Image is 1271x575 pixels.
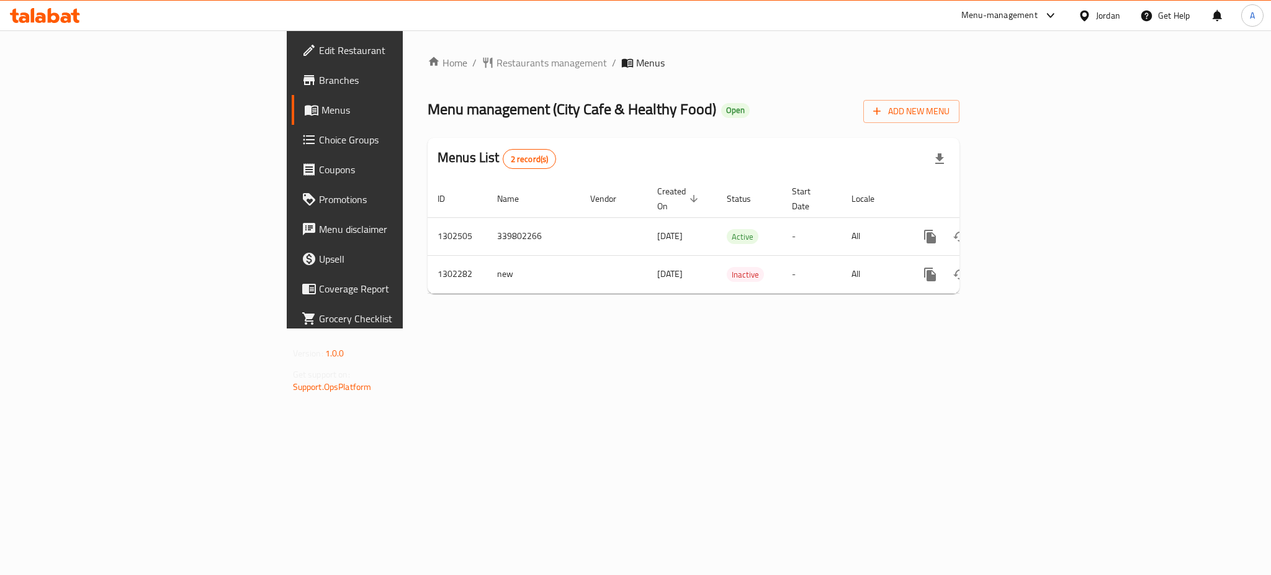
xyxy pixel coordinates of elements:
span: Status [727,191,767,206]
span: Add New Menu [873,104,950,119]
a: Support.OpsPlatform [293,379,372,395]
span: Start Date [792,184,827,214]
span: Created On [657,184,702,214]
a: Restaurants management [482,55,607,70]
span: Choice Groups [319,132,489,147]
li: / [612,55,616,70]
span: Coverage Report [319,281,489,296]
button: Change Status [945,222,975,251]
td: new [487,255,580,293]
div: Inactive [727,267,764,282]
span: Grocery Checklist [319,311,489,326]
span: Menus [321,102,489,117]
span: Name [497,191,535,206]
span: 1.0.0 [325,345,344,361]
h2: Menus List [438,148,556,169]
a: Coupons [292,155,499,184]
span: Restaurants management [496,55,607,70]
table: enhanced table [428,180,1044,294]
span: Inactive [727,268,764,282]
span: A [1250,9,1255,22]
td: All [842,217,905,255]
td: - [782,217,842,255]
span: Version: [293,345,323,361]
a: Menu disclaimer [292,214,499,244]
div: Active [727,229,758,244]
span: Menu disclaimer [319,222,489,237]
span: [DATE] [657,266,683,282]
span: Promotions [319,192,489,207]
button: Change Status [945,260,975,289]
span: Edit Restaurant [319,43,489,58]
div: Jordan [1096,9,1120,22]
a: Promotions [292,184,499,214]
span: Branches [319,73,489,88]
span: Open [721,105,750,115]
span: Vendor [590,191,632,206]
span: Upsell [319,251,489,266]
nav: breadcrumb [428,55,959,70]
td: - [782,255,842,293]
button: more [915,260,945,289]
td: All [842,255,905,293]
button: Add New Menu [863,100,959,123]
a: Edit Restaurant [292,35,499,65]
span: Coupons [319,162,489,177]
div: Total records count [503,149,557,169]
span: 2 record(s) [503,153,556,165]
th: Actions [905,180,1044,218]
div: Open [721,103,750,118]
span: Active [727,230,758,244]
span: Menu management ( City Cafe & Healthy Food ) [428,95,716,123]
a: Choice Groups [292,125,499,155]
a: Menus [292,95,499,125]
td: 339802266 [487,217,580,255]
button: more [915,222,945,251]
a: Upsell [292,244,499,274]
a: Branches [292,65,499,95]
span: ID [438,191,461,206]
div: Menu-management [961,8,1038,23]
span: Get support on: [293,366,350,383]
span: [DATE] [657,228,683,244]
span: Menus [636,55,665,70]
a: Coverage Report [292,274,499,304]
a: Grocery Checklist [292,304,499,333]
span: Locale [851,191,891,206]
